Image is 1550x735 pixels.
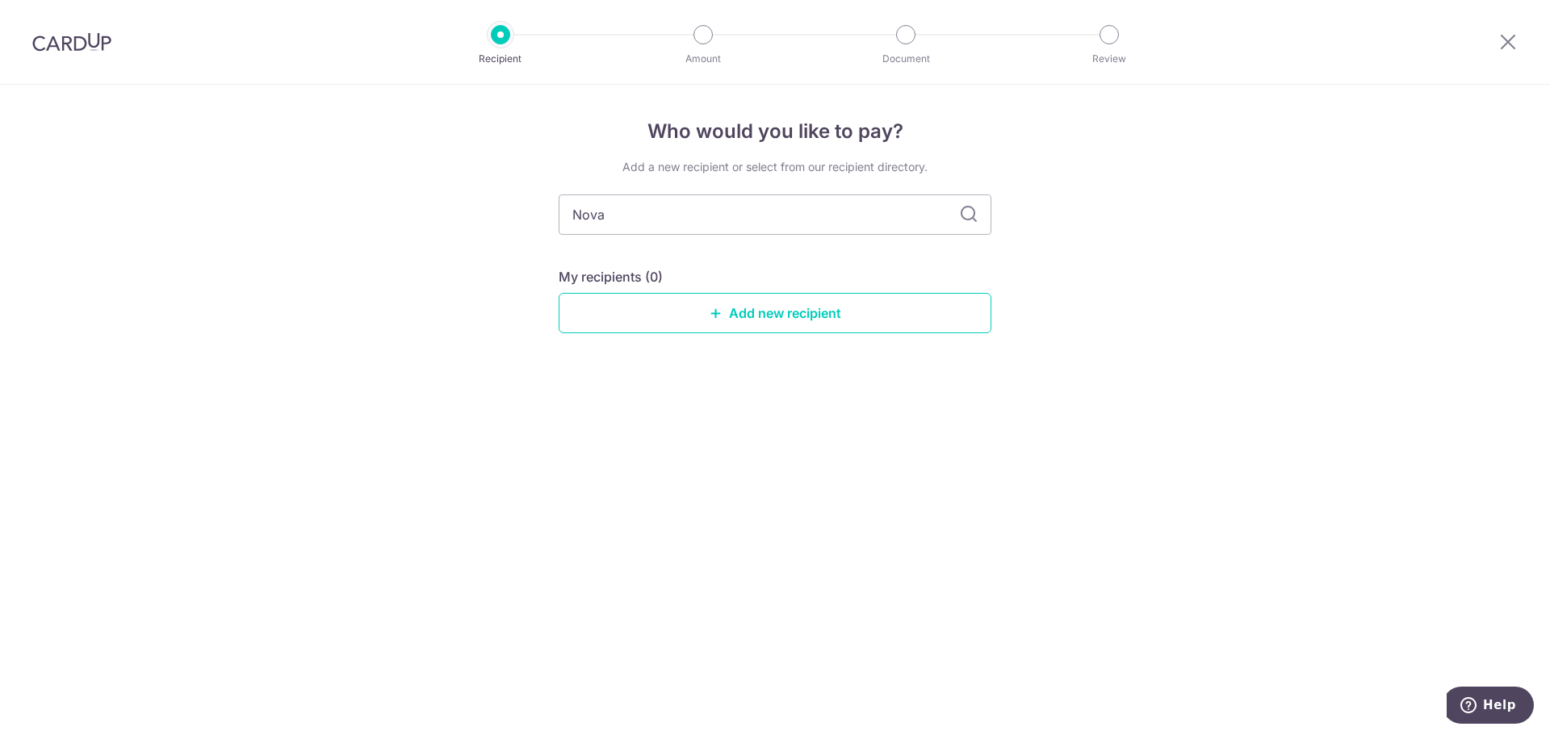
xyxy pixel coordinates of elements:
p: Document [846,51,966,67]
iframe: Opens a widget where you can find more information [1447,687,1534,727]
div: Add a new recipient or select from our recipient directory. [559,159,991,175]
p: Amount [643,51,763,67]
p: Review [1049,51,1169,67]
a: Add new recipient [559,293,991,333]
h5: My recipients (0) [559,267,663,286]
h4: Who would you like to pay? [559,117,991,146]
p: Recipient [441,51,560,67]
input: Search for any recipient here [559,194,991,235]
img: CardUp [32,32,111,52]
